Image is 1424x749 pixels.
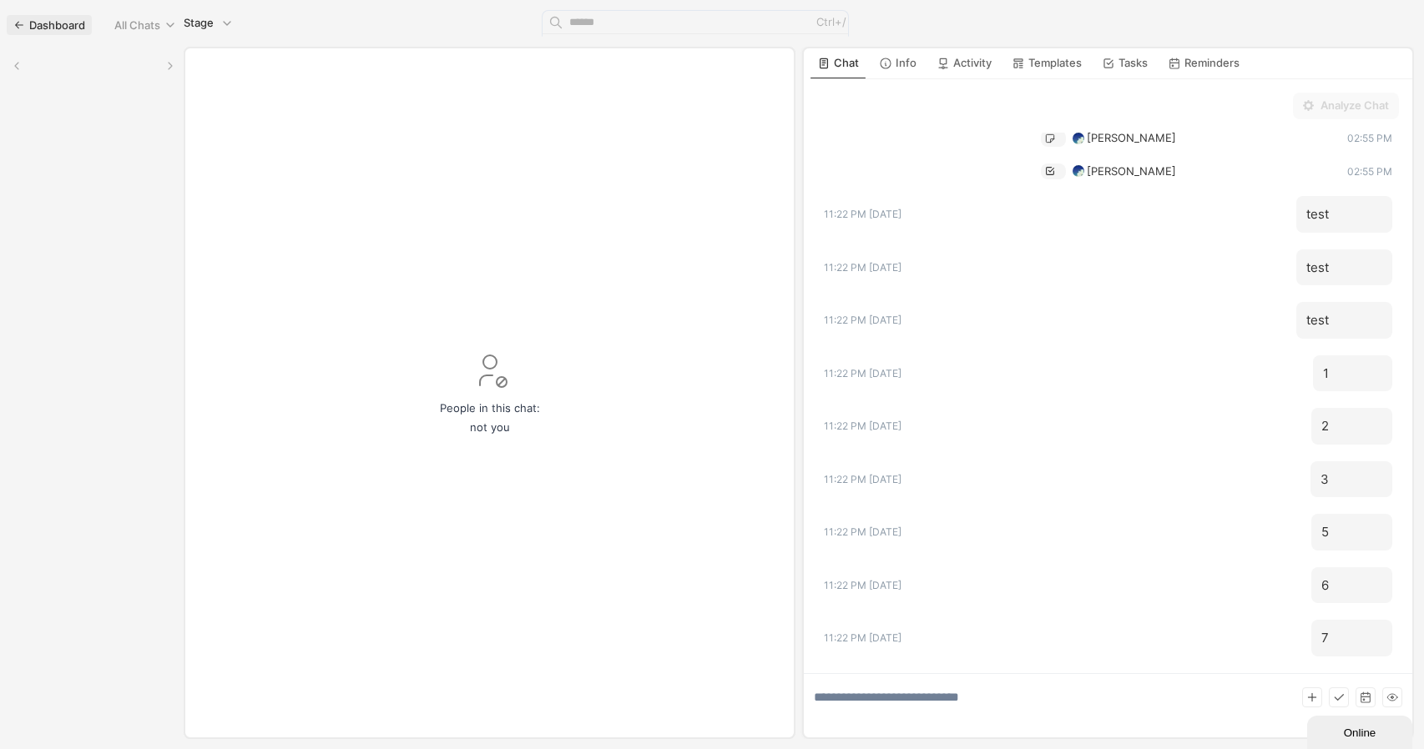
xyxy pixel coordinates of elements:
[824,524,901,540] p: 11:22 PM [DATE]
[1293,93,1399,119] button: Analyze Chat
[1321,630,1382,646] p: 7
[824,630,901,646] p: 11:22 PM [DATE]
[160,56,180,76] button: next status
[1306,312,1382,329] p: test
[1347,130,1392,147] p: 02:55 PM
[1073,165,1084,177] img: 9k=
[1306,206,1382,223] p: test
[1347,163,1392,180] p: 02:55 PM
[1329,687,1349,707] button: Create task
[1306,259,1382,276] p: test
[1302,687,1322,707] button: Actions menu
[440,400,540,417] p: People in this chat:
[1320,471,1382,488] p: 3
[1161,48,1246,78] button: Reminders
[1095,48,1154,78] button: Tasks
[470,420,510,436] p: not you
[824,259,901,276] p: 11:22 PM [DATE]
[1087,163,1176,180] p: [PERSON_NAME]
[824,365,901,382] p: 11:22 PM [DATE]
[7,15,92,35] a: Dashboard
[1321,418,1382,435] p: 2
[824,471,901,488] p: 11:22 PM [DATE]
[1005,48,1088,78] button: Templates
[930,48,998,78] button: Activity
[29,17,85,33] p: Dashboard
[1382,687,1402,707] button: To track conversation on/off
[824,206,901,223] p: 11:22 PM [DATE]
[1356,687,1376,707] button: Create reminder
[816,14,846,31] p: Ctrl +/
[824,418,901,435] p: 11:22 PM [DATE]
[1323,365,1382,382] p: 1
[824,312,901,329] p: 11:22 PM [DATE]
[1307,712,1416,749] iframe: chat widget
[1087,130,1176,147] p: [PERSON_NAME]
[184,15,214,32] p: Stage
[872,48,923,78] button: Info
[1321,524,1382,540] p: 5
[824,577,901,594] p: 11:22 PM [DATE]
[810,48,866,78] button: Chat
[1073,133,1084,144] img: 9k=
[7,56,27,76] button: previous status
[1321,577,1382,594] p: 6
